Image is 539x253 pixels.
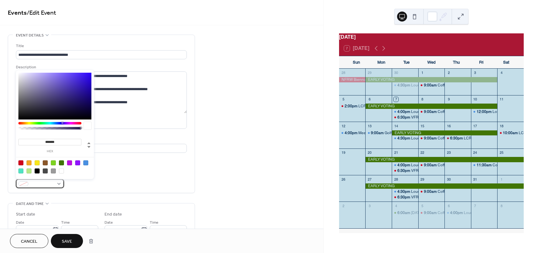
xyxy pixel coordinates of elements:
div: #D0021B [18,160,23,165]
a: Events [8,7,27,19]
span: 2:00pm [345,104,358,109]
div: 10 [473,97,478,102]
div: 23 [446,150,451,155]
div: 14 [394,124,398,128]
span: 10:00am [503,130,519,136]
div: #FFFFFF [59,168,64,173]
span: / Edit Event [27,7,56,19]
span: 4:00pm [345,130,358,136]
span: 4:00pm [397,109,411,114]
div: [DATE]! VOTE REPUBLICAN! [411,210,460,216]
div: 20 [367,150,372,155]
div: 28 [394,177,398,182]
div: Golf with the Sheriff [365,130,392,136]
a: Cancel [10,234,48,248]
span: Date [16,219,24,226]
div: 3 [473,71,478,75]
span: 9:00am [424,83,438,88]
div: ELECTION DAY! VOTE REPUBLICAN! [392,210,418,216]
span: 4:30pm [397,189,411,194]
div: #417505 [59,160,64,165]
div: 5 [341,97,346,102]
div: 1 [420,71,425,75]
div: 9 [446,97,451,102]
span: 4:30pm [397,83,411,88]
div: 31 [473,177,478,182]
span: Cancel [21,238,37,245]
div: Loudoun County School Board Meeting [411,189,478,194]
div: 4 [499,71,504,75]
div: Location [16,136,186,143]
div: Tue [394,56,419,69]
div: 6 [367,97,372,102]
div: #50E3C2 [18,168,23,173]
span: Time [61,219,70,226]
div: 17 [473,124,478,128]
div: 3 [367,203,372,208]
div: 22 [420,150,425,155]
span: 9:00am [424,163,438,168]
div: #9013FE [75,160,80,165]
div: 24 [473,150,478,155]
div: Coffee With The Club 9am-10:30am [438,163,498,168]
div: Coffee With The Club 9am-10:30am [438,189,498,194]
div: 29 [367,71,372,75]
div: EARLY VOTING [365,77,497,82]
div: VFRW [DATE] Call Nights [411,168,454,173]
span: 4:30pm [397,136,411,141]
div: Sun [344,56,369,69]
div: 12 [341,124,346,128]
div: 2 [446,71,451,75]
div: #BD10E0 [67,160,72,165]
span: 9:00am [424,210,438,216]
div: LCRWC Adopt-A-Highway Road Cleanup [497,130,524,136]
div: VFRW Tuesday Call Nights [392,115,418,120]
div: Conservative Network Event featuring Rachel Greszler [471,163,498,168]
div: EARLY VOTING [365,183,524,189]
div: 7 [394,97,398,102]
div: [DATE] [339,33,524,41]
div: 8 [420,97,425,102]
div: 29 [420,177,425,182]
span: 12:00pm [477,109,493,114]
div: 19 [341,150,346,155]
div: 28 [341,71,346,75]
div: Coffee With The Club 9am-10:30am [418,210,445,216]
div: Loudoun County Board of Supervisors Business Meeting [411,109,507,114]
div: Golf with the Sheriff [385,130,417,136]
span: 6:30pm [397,168,411,173]
div: LCRWC October Membership Meeting [444,136,471,141]
div: 15 [420,124,425,128]
div: #4A4A4A [43,168,48,173]
div: Meet Santos Munoz, Candidate for School Board - Dulles District [339,130,366,136]
div: Coffee With The Club 9am-10:30am [418,109,445,114]
span: 9:00am [371,130,385,136]
div: 1 [499,177,504,182]
div: LCRWC Afternoon Tea Fundraiser [358,104,416,109]
span: 9:00am [424,109,438,114]
div: 5 [420,203,425,208]
div: Coffee With The Club 9am-10:30am [438,136,498,141]
div: Loudoun County School Board Meeting [392,189,418,194]
div: EARLY VOTING [392,130,497,136]
span: 6:00am [397,210,411,216]
span: Event details [16,32,44,39]
div: Mon [369,56,394,69]
div: 21 [394,150,398,155]
div: EARLY VOTING [365,104,497,109]
div: 16 [446,124,451,128]
div: Loudoun County Board of Supervisors Business Meeting [392,109,418,114]
div: Coffee With The Club 9am-10:30am [418,136,445,141]
span: 11:30am [477,163,493,168]
div: 11 [499,97,504,102]
div: 26 [341,177,346,182]
div: Loudoun County School Board Meeting [392,83,418,88]
div: Coffee With The Club 9am-10:30am [438,109,498,114]
button: Save [51,234,83,248]
div: VFRW [DATE] Call Nights [411,115,454,120]
div: 2 [341,203,346,208]
div: Thu [444,56,469,69]
div: Description [16,64,186,71]
span: 6:30pm [397,195,411,200]
span: 9:00am [424,136,438,141]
